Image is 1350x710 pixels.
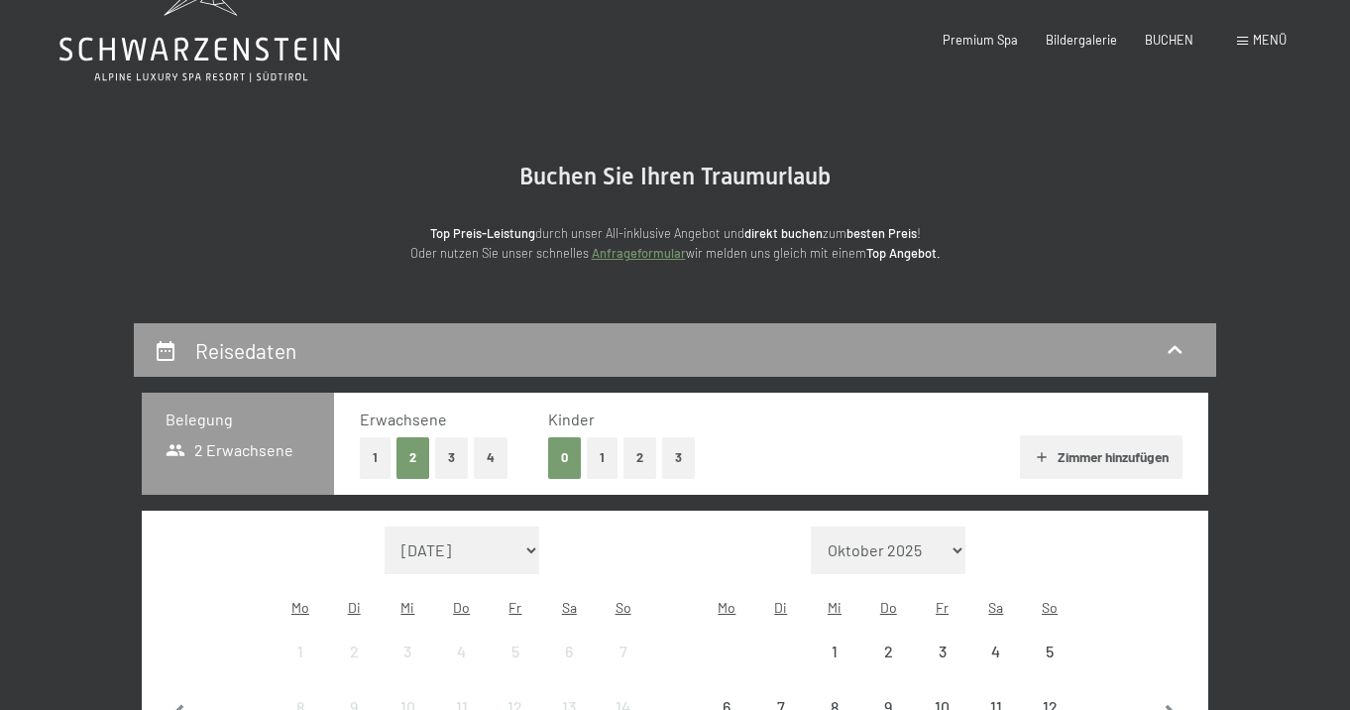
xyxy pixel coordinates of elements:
strong: Top Angebot. [866,245,941,261]
button: 4 [474,437,507,478]
div: Anreise nicht möglich [274,625,327,678]
div: Thu Sep 04 2025 [435,625,489,678]
div: 7 [598,644,647,693]
div: Anreise nicht möglich [435,625,489,678]
span: Buchen Sie Ihren Traumurlaub [519,163,831,190]
button: 0 [548,437,581,478]
div: Anreise nicht möglich [381,625,434,678]
abbr: Montag [291,599,309,616]
div: Anreise nicht möglich [489,625,542,678]
div: 1 [276,644,325,693]
abbr: Freitag [936,599,949,616]
abbr: Sonntag [1042,599,1058,616]
div: Anreise nicht möglich [327,625,381,678]
button: 2 [396,437,429,478]
div: 4 [971,644,1021,693]
div: 5 [1025,644,1074,693]
div: 6 [544,644,594,693]
abbr: Samstag [988,599,1003,616]
div: 4 [437,644,487,693]
span: Erwachsene [360,410,447,428]
button: 3 [435,437,468,478]
div: 1 [810,644,859,693]
div: Anreise nicht möglich [969,625,1023,678]
div: Mon Sep 01 2025 [274,625,327,678]
div: Sat Sep 06 2025 [542,625,596,678]
abbr: Donnerstag [453,599,470,616]
abbr: Sonntag [616,599,631,616]
button: 1 [360,437,391,478]
abbr: Freitag [508,599,521,616]
div: Anreise nicht möglich [1023,625,1076,678]
a: Anfrageformular [592,245,686,261]
abbr: Mittwoch [828,599,842,616]
abbr: Montag [718,599,735,616]
div: Anreise nicht möglich [596,625,649,678]
abbr: Mittwoch [400,599,414,616]
abbr: Donnerstag [880,599,897,616]
button: 2 [623,437,656,478]
abbr: Dienstag [774,599,787,616]
a: Premium Spa [943,32,1018,48]
p: durch unser All-inklusive Angebot und zum ! Oder nutzen Sie unser schnelles wir melden uns gleich... [279,223,1071,264]
div: Sun Sep 07 2025 [596,625,649,678]
div: Wed Sep 03 2025 [381,625,434,678]
div: 2 [863,644,913,693]
h3: Belegung [166,409,310,430]
button: 1 [587,437,618,478]
div: Sat Oct 04 2025 [969,625,1023,678]
strong: direkt buchen [744,225,823,241]
span: Menü [1253,32,1287,48]
div: Anreise nicht möglich [861,625,915,678]
div: Wed Oct 01 2025 [808,625,861,678]
div: 3 [383,644,432,693]
button: Zimmer hinzufügen [1020,435,1181,479]
abbr: Samstag [562,599,577,616]
a: Bildergalerie [1046,32,1117,48]
div: Thu Oct 02 2025 [861,625,915,678]
h2: Reisedaten [195,338,296,363]
div: Fri Oct 03 2025 [915,625,968,678]
div: Fri Sep 05 2025 [489,625,542,678]
button: 3 [662,437,695,478]
div: 2 [329,644,379,693]
strong: besten Preis [846,225,917,241]
a: BUCHEN [1145,32,1193,48]
div: Tue Sep 02 2025 [327,625,381,678]
span: 2 Erwachsene [166,439,293,461]
div: 3 [917,644,966,693]
div: Anreise nicht möglich [915,625,968,678]
div: 5 [491,644,540,693]
strong: Top Preis-Leistung [430,225,535,241]
div: Sun Oct 05 2025 [1023,625,1076,678]
div: Anreise nicht möglich [808,625,861,678]
abbr: Dienstag [348,599,361,616]
div: Anreise nicht möglich [542,625,596,678]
